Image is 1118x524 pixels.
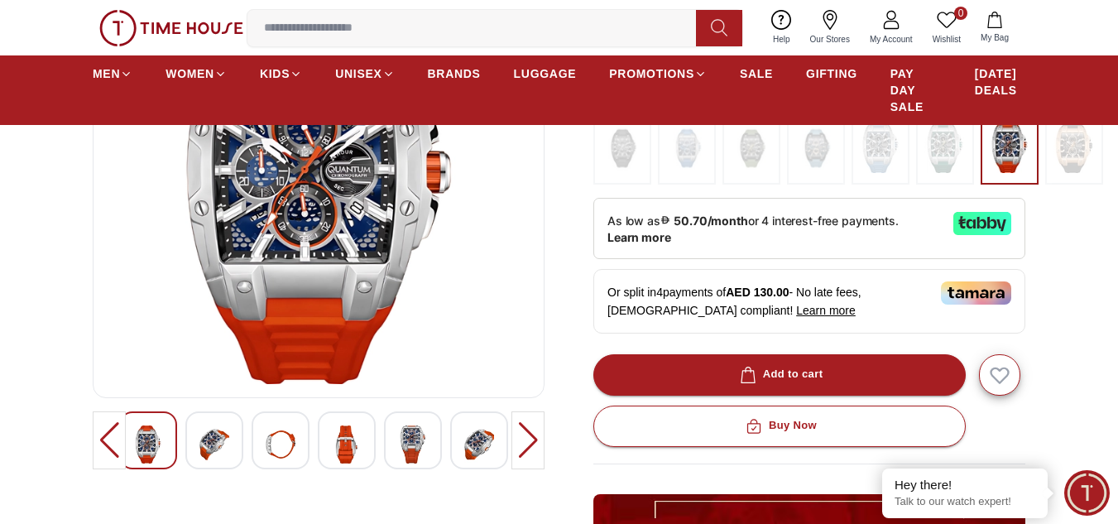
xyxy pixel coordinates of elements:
[166,65,214,82] span: WOMEN
[737,365,823,384] div: Add to cart
[971,8,1019,47] button: My Bag
[428,59,481,89] a: BRANDS
[260,59,302,89] a: KIDS
[895,477,1035,493] div: Hey there!
[766,33,797,46] span: Help
[941,281,1011,305] img: Tamara
[806,59,857,89] a: GIFTING
[806,65,857,82] span: GIFTING
[800,7,860,49] a: Our Stores
[166,59,227,89] a: WOMEN
[93,59,132,89] a: MEN
[975,59,1025,105] a: [DATE] DEALS
[740,59,773,89] a: SALE
[954,7,967,20] span: 0
[1064,470,1110,516] div: Chat Widget
[796,304,856,317] span: Learn more
[99,10,243,46] img: ...
[763,7,800,49] a: Help
[975,65,1025,99] span: [DATE] DEALS
[593,269,1025,334] div: Or split in 4 payments of - No late fees, [DEMOGRAPHIC_DATA] compliant!
[924,120,966,173] img: ...
[890,59,942,122] a: PAY DAY SALE
[133,425,163,464] img: QUANTUM Men's Chronograph Black Dial Watch - HNG1161.051
[742,416,817,435] div: Buy Now
[464,425,494,464] img: QUANTUM Men's Chronograph Black Dial Watch - HNG1161.051
[895,495,1035,509] p: Talk to our watch expert!
[609,59,707,89] a: PROMOTIONS
[923,7,971,49] a: 0Wishlist
[593,354,966,396] button: Add to cart
[428,65,481,82] span: BRANDS
[93,65,120,82] span: MEN
[795,120,837,176] img: ...
[974,31,1015,44] span: My Bag
[332,425,362,464] img: QUANTUM Men's Chronograph Black Dial Watch - HNG1161.051
[609,65,694,82] span: PROMOTIONS
[514,65,577,82] span: LUGGAGE
[666,120,708,176] img: ...
[804,33,856,46] span: Our Stores
[1053,120,1095,173] img: ...
[602,120,643,176] img: ...
[398,425,428,464] img: QUANTUM Men's Chronograph Black Dial Watch - HNG1161.051
[989,120,1030,173] img: ...
[593,406,966,447] button: Buy Now
[266,425,295,464] img: QUANTUM Men's Chronograph Black Dial Watch - HNG1161.051
[199,425,229,464] img: QUANTUM Men's Chronograph Black Dial Watch - HNG1161.051
[335,59,394,89] a: UNISEX
[863,33,919,46] span: My Account
[260,65,290,82] span: KIDS
[335,65,381,82] span: UNISEX
[890,65,942,115] span: PAY DAY SALE
[740,65,773,82] span: SALE
[860,120,901,173] img: ...
[731,120,772,176] img: ...
[514,59,577,89] a: LUGGAGE
[926,33,967,46] span: Wishlist
[726,286,789,299] span: AED 130.00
